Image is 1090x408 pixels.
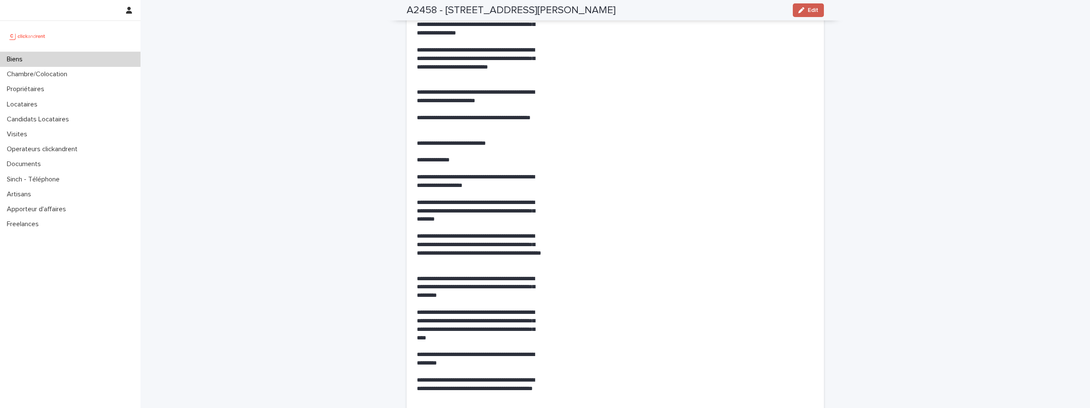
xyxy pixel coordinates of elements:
p: Documents [3,160,48,168]
p: Propriétaires [3,85,51,93]
p: Biens [3,55,29,63]
p: Artisans [3,190,38,198]
p: Sinch - Téléphone [3,175,66,184]
p: Visites [3,130,34,138]
p: Freelances [3,220,46,228]
h2: A2458 - [STREET_ADDRESS][PERSON_NAME] [407,4,616,17]
p: Apporteur d'affaires [3,205,73,213]
img: UCB0brd3T0yccxBKYDjQ [7,28,48,45]
p: Locataires [3,101,44,109]
p: Candidats Locataires [3,115,76,124]
button: Edit [793,3,824,17]
p: Operateurs clickandrent [3,145,84,153]
span: Edit [808,7,818,13]
p: Chambre/Colocation [3,70,74,78]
